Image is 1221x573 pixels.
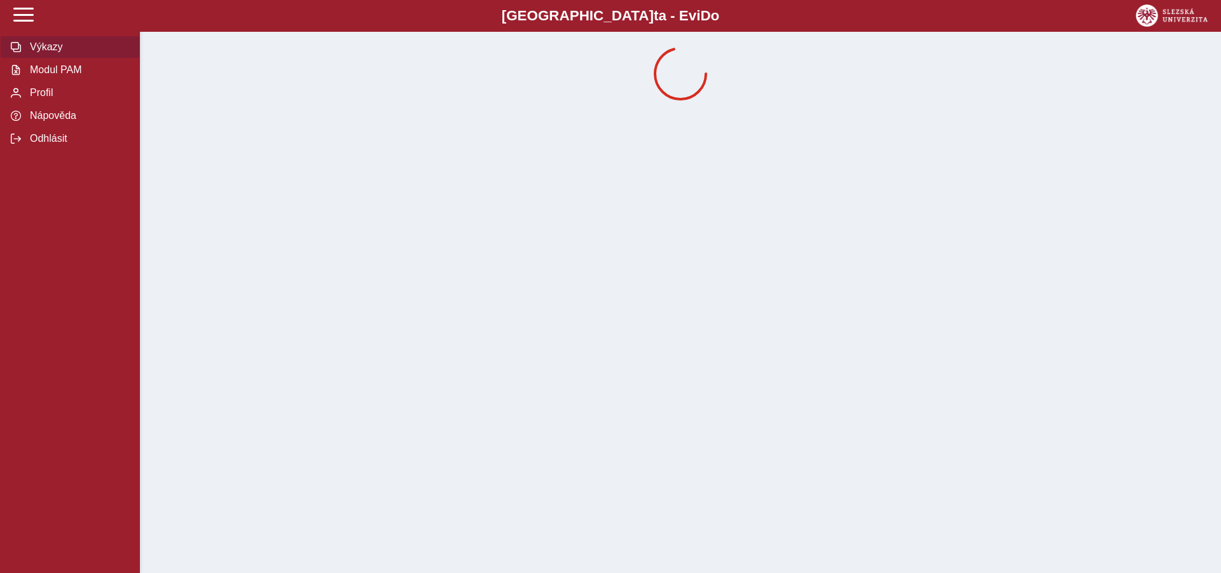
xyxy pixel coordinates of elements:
span: D [700,8,710,24]
span: Nápověda [26,110,129,121]
span: Modul PAM [26,64,129,76]
img: logo_web_su.png [1136,4,1208,27]
span: Odhlásit [26,133,129,144]
span: Profil [26,87,129,99]
span: t [654,8,658,24]
span: o [711,8,720,24]
b: [GEOGRAPHIC_DATA] a - Evi [38,8,1183,24]
span: Výkazy [26,41,129,53]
